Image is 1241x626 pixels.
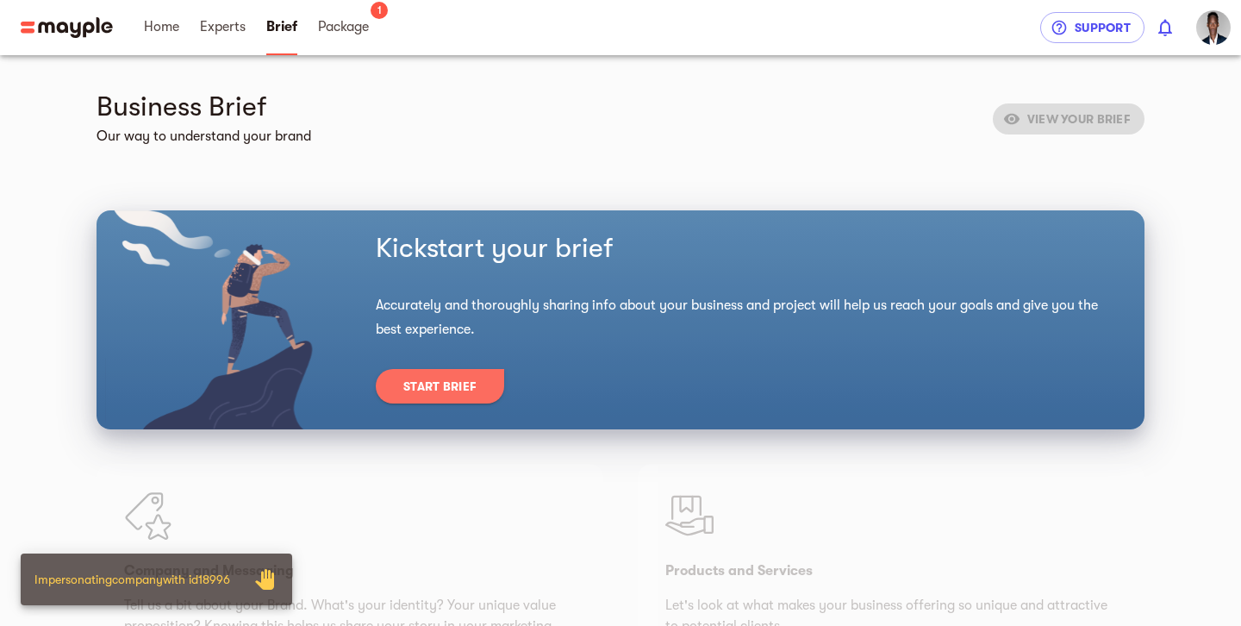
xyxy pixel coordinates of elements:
button: Start Brief [376,369,504,404]
h4: Kickstart your brief [376,231,1124,266]
p: Products and Services [665,560,1117,581]
span: Impersonating company with id 18996 [34,573,230,586]
img: Main logo [21,17,113,38]
button: show 0 new notifications [1144,7,1186,48]
p: Company and Messaging [124,560,576,581]
span: Stop Impersonation [244,559,285,600]
span: Brief [266,16,297,37]
img: companyAndMessagingV4 [124,491,172,540]
span: Brief was not filled yet. [993,110,1144,124]
span: Package [318,16,369,37]
button: Support [1040,12,1144,43]
span: Start Brief [403,376,477,397]
span: Experts [200,16,246,37]
img: productsAndServicesV4 [665,491,714,540]
h6: Accurately and thoroughly sharing info about your business and project will help us reach your go... [376,293,1124,341]
h6: Our way to understand your brand [97,124,979,148]
img: IJcsfwzvRDiurR3ulUJu [1196,10,1231,45]
span: Support [1054,17,1131,38]
button: Close [244,559,285,600]
h4: Business Brief [97,90,979,124]
span: 1 [371,2,388,19]
span: Home [144,16,179,37]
